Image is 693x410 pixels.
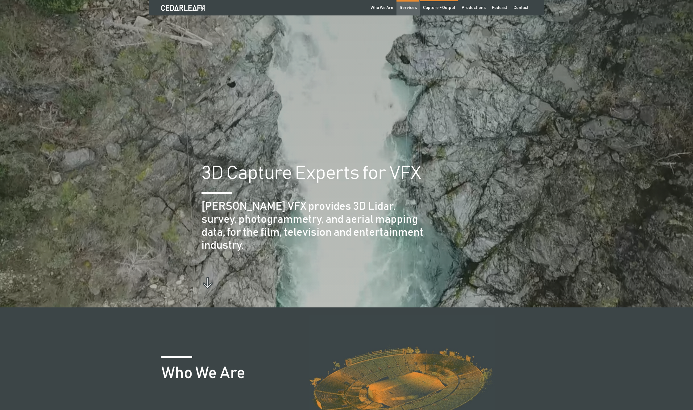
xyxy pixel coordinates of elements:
[462,5,486,11] div: Productions
[161,364,245,383] h1: Who We Are
[201,164,421,183] h1: 3D Capture Experts for VFX
[513,5,529,11] div: Contact
[201,200,426,252] h2: [PERSON_NAME] VFX provides 3D Lidar, survey, photogrammetry, and aerial mapping data, for the fil...
[492,5,507,11] div: Podcast
[371,5,393,11] div: Who We Are
[423,5,455,11] div: Capture + Output
[400,5,417,11] div: Services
